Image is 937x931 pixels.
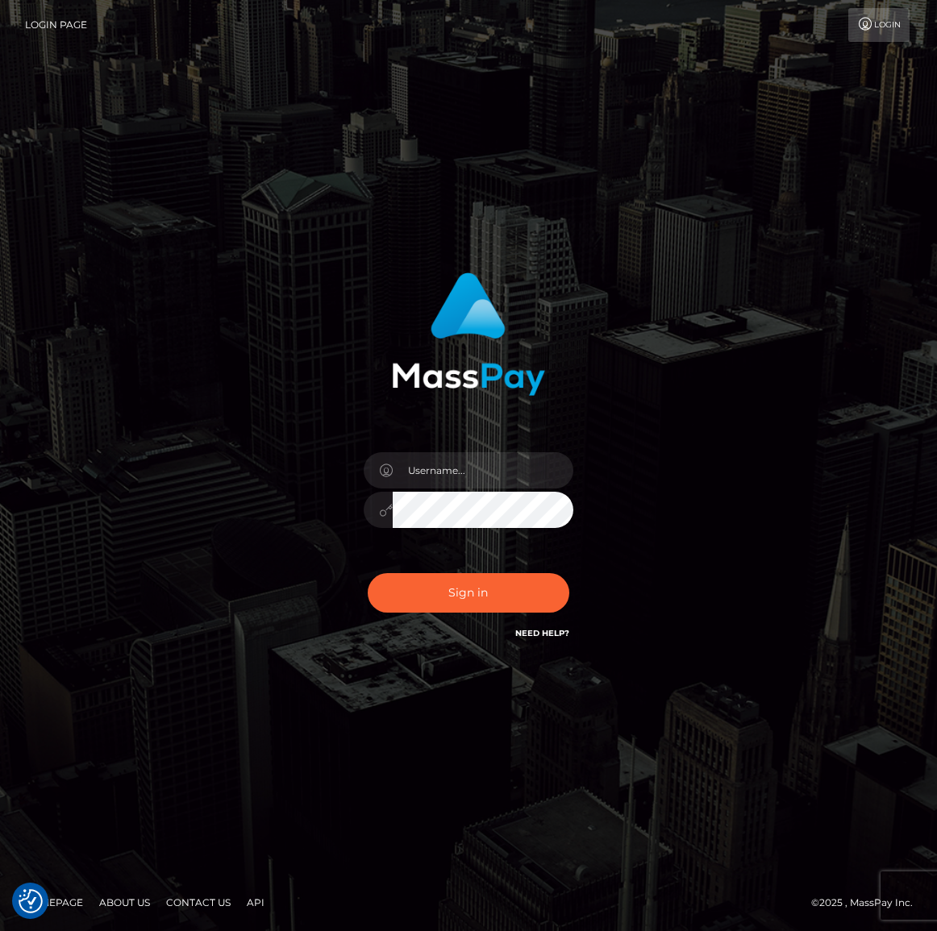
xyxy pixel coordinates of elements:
[19,889,43,913] img: Revisit consent button
[392,272,545,396] img: MassPay Login
[18,890,90,915] a: Homepage
[368,573,569,613] button: Sign in
[240,890,271,915] a: API
[25,8,87,42] a: Login Page
[160,890,237,915] a: Contact Us
[515,628,569,638] a: Need Help?
[19,889,43,913] button: Consent Preferences
[93,890,156,915] a: About Us
[811,894,925,912] div: © 2025 , MassPay Inc.
[393,452,573,488] input: Username...
[848,8,910,42] a: Login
